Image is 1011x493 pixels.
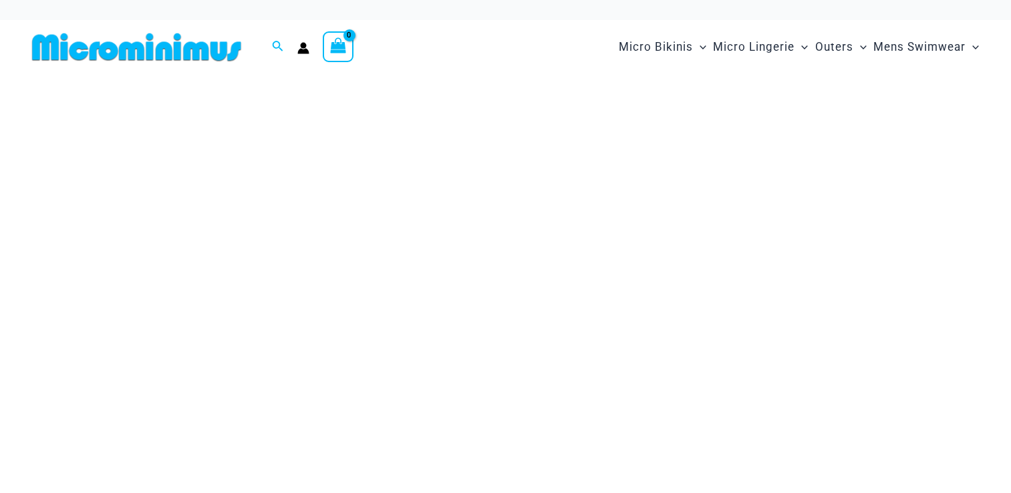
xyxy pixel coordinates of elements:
[870,27,982,67] a: Mens SwimwearMenu ToggleMenu Toggle
[615,27,710,67] a: Micro BikinisMenu ToggleMenu Toggle
[966,30,979,64] span: Menu Toggle
[272,39,284,55] a: Search icon link
[710,27,811,67] a: Micro LingerieMenu ToggleMenu Toggle
[713,30,795,64] span: Micro Lingerie
[323,31,353,62] a: View Shopping Cart, empty
[613,25,984,69] nav: Site Navigation
[812,27,870,67] a: OutersMenu ToggleMenu Toggle
[873,30,966,64] span: Mens Swimwear
[815,30,853,64] span: Outers
[693,30,706,64] span: Menu Toggle
[853,30,867,64] span: Menu Toggle
[297,42,309,54] a: Account icon link
[619,30,693,64] span: Micro Bikinis
[27,32,247,62] img: MM SHOP LOGO FLAT
[795,30,808,64] span: Menu Toggle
